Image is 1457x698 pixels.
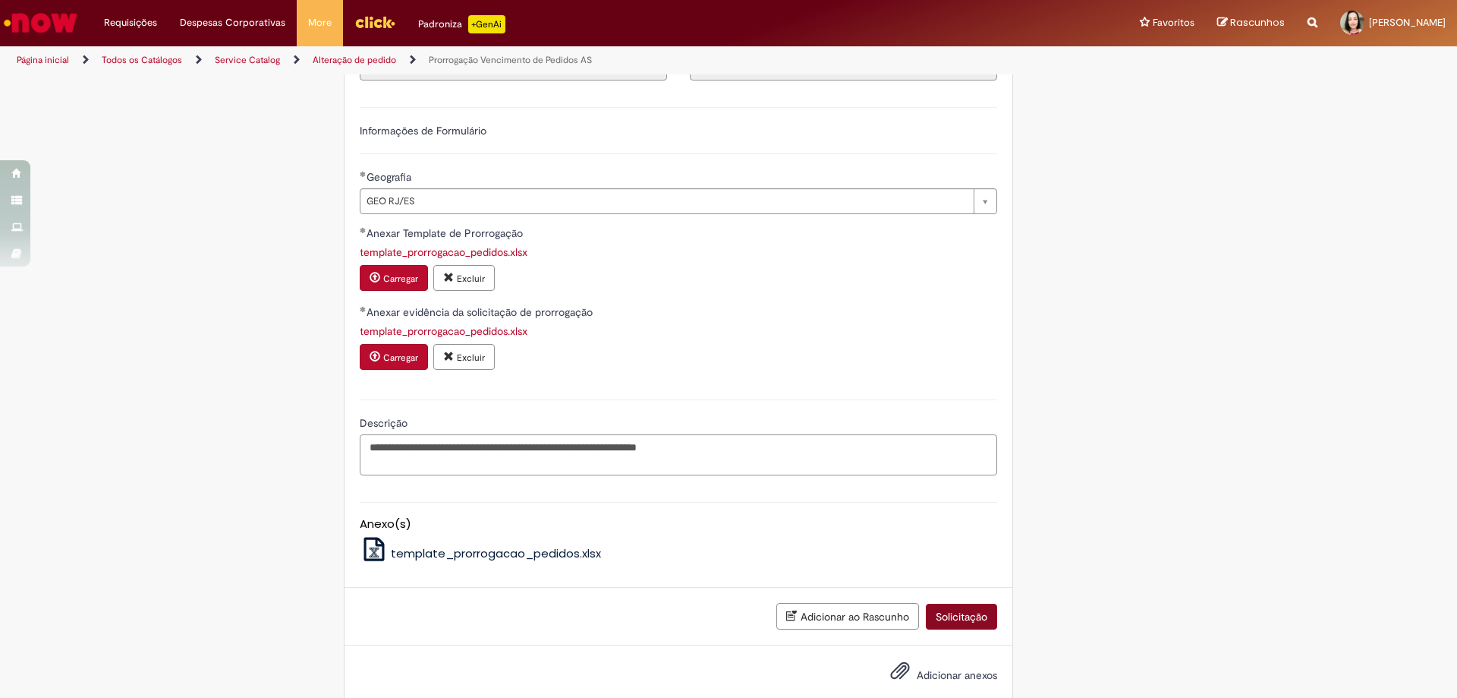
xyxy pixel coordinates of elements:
[215,54,280,66] a: Service Catalog
[360,518,997,531] h5: Anexo(s)
[776,603,919,630] button: Adicionar ao Rascunho
[360,265,428,291] button: Carregar anexo de Anexar Template de Prorrogação Required
[2,8,80,38] img: ServiceNow
[367,226,526,240] span: Anexar Template de Prorrogação
[367,189,966,213] span: GEO RJ/ES
[308,15,332,30] span: More
[17,54,69,66] a: Página inicial
[360,171,367,177] span: Obrigatório Preenchido
[360,344,428,370] button: Carregar anexo de Anexar evidência da solicitação de prorrogação Required
[429,54,592,66] a: Prorrogação Vencimento de Pedidos AS
[360,416,411,430] span: Descrição
[102,54,182,66] a: Todos os Catálogos
[360,545,602,561] a: template_prorrogacao_pedidos.xlsx
[468,15,505,33] p: +GenAi
[11,46,960,74] ul: Trilhas de página
[360,124,486,137] label: Informações de Formulário
[104,15,157,30] span: Requisições
[360,227,367,233] span: Obrigatório Preenchido
[433,344,495,370] button: Excluir anexo template_prorrogacao_pedidos.xlsx
[383,352,418,364] small: Carregar
[433,265,495,291] button: Excluir anexo template_prorrogacao_pedidos.xlsx
[1369,16,1446,29] span: [PERSON_NAME]
[354,11,395,33] img: click_logo_yellow_360x200.png
[418,15,505,33] div: Padroniza
[1153,15,1194,30] span: Favoritos
[917,668,997,682] span: Adicionar anexos
[926,604,997,630] button: Solicitação
[383,273,418,285] small: Carregar
[457,273,485,285] small: Excluir
[1230,15,1285,30] span: Rascunhos
[180,15,285,30] span: Despesas Corporativas
[1217,16,1285,30] a: Rascunhos
[886,657,914,692] button: Adicionar anexos
[367,170,414,184] span: Geografia
[457,352,485,364] small: Excluir
[313,54,396,66] a: Alteração de pedido
[367,305,596,319] span: Anexar evidência da solicitação de prorrogação
[360,306,367,312] span: Obrigatório Preenchido
[360,245,527,259] a: Download de template_prorrogacao_pedidos.xlsx
[360,324,527,338] a: Download de template_prorrogacao_pedidos.xlsx
[391,545,601,561] span: template_prorrogacao_pedidos.xlsx
[360,434,997,475] textarea: Descrição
